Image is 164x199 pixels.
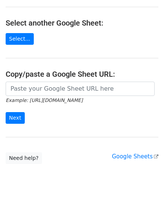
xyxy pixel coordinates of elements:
[6,97,83,103] small: Example: [URL][DOMAIN_NAME]
[6,18,158,27] h4: Select another Google Sheet:
[6,82,155,96] input: Paste your Google Sheet URL here
[6,152,42,164] a: Need help?
[126,163,164,199] iframe: Chat Widget
[6,70,158,79] h4: Copy/paste a Google Sheet URL:
[6,33,34,45] a: Select...
[6,112,25,124] input: Next
[112,153,158,160] a: Google Sheets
